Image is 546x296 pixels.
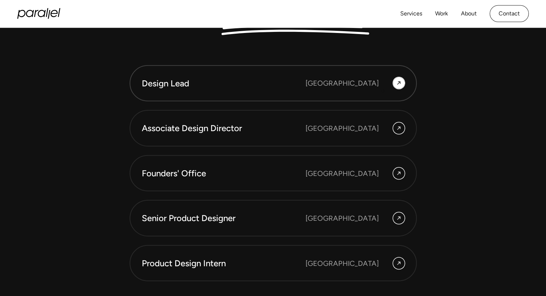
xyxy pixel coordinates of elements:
[130,200,417,237] a: Senior Product Designer [GEOGRAPHIC_DATA]
[142,122,305,134] div: Associate Design Director
[17,8,60,19] a: home
[130,245,417,282] a: Product Design Intern [GEOGRAPHIC_DATA]
[142,257,305,269] div: Product Design Intern
[142,77,305,90] div: Design Lead
[305,123,379,134] div: [GEOGRAPHIC_DATA]
[400,9,422,19] a: Services
[305,213,379,224] div: [GEOGRAPHIC_DATA]
[461,9,477,19] a: About
[130,110,417,147] a: Associate Design Director [GEOGRAPHIC_DATA]
[142,212,305,224] div: Senior Product Designer
[130,155,417,192] a: Founders' Office [GEOGRAPHIC_DATA]
[305,78,379,89] div: [GEOGRAPHIC_DATA]
[490,5,529,22] a: Contact
[305,168,379,179] div: [GEOGRAPHIC_DATA]
[435,9,448,19] a: Work
[142,167,305,180] div: Founders' Office
[305,258,379,269] div: [GEOGRAPHIC_DATA]
[130,65,417,102] a: Design Lead [GEOGRAPHIC_DATA]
